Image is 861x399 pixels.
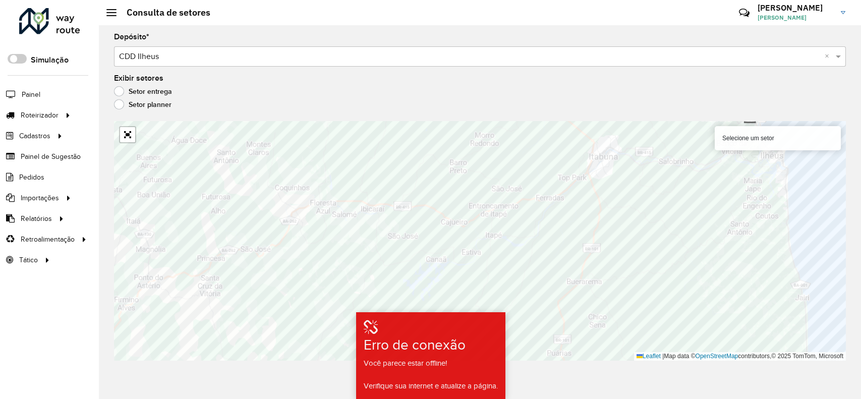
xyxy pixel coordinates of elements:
label: Simulação [31,54,69,66]
a: OpenStreetMap [696,353,738,360]
h3: [PERSON_NAME] [758,3,833,13]
span: Roteirizador [21,110,59,121]
span: Cadastros [19,131,50,141]
label: Setor planner [114,99,171,109]
a: Abrir mapa em tela cheia [120,127,135,142]
span: Pedidos [19,172,44,183]
span: Painel de Sugestão [21,151,81,162]
span: Painel [22,89,40,100]
div: Selecione um setor [715,126,841,150]
a: Contato Rápido [733,2,755,24]
a: Leaflet [637,353,661,360]
span: Retroalimentação [21,234,75,245]
span: Clear all [825,50,833,63]
span: Tático [19,255,38,265]
span: [PERSON_NAME] [758,13,833,22]
label: Exibir setores [114,72,163,84]
h2: Consulta de setores [117,7,210,18]
label: Setor entrega [114,86,172,96]
div: Você parece estar offline! Verifique sua internet e atualize a página. [358,358,504,392]
span: | [662,353,664,360]
div: Map data © contributors,© 2025 TomTom, Microsoft [634,352,846,361]
span: Importações [21,193,59,203]
h3: Erro de conexão [364,336,474,354]
label: Depósito [114,31,149,43]
span: Relatórios [21,213,52,224]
